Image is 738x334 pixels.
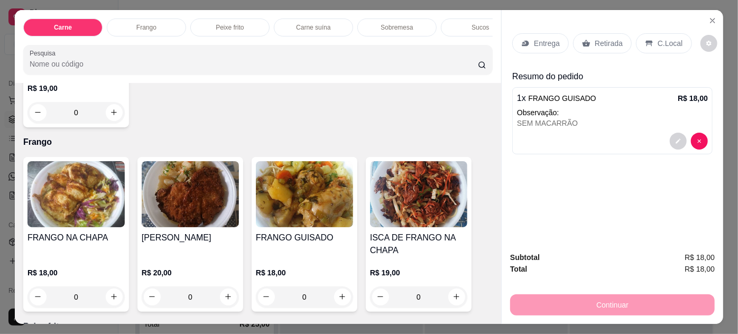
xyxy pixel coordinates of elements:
[512,70,713,83] p: Resumo do pedido
[54,23,72,32] p: Carne
[256,231,353,244] h4: FRANGO GUISADO
[30,59,478,69] input: Pesquisa
[370,161,467,227] img: product-image
[142,231,239,244] h4: [PERSON_NAME]
[136,23,156,32] p: Frango
[685,263,715,275] span: R$ 18,00
[658,38,682,49] p: C.Local
[27,267,125,278] p: R$ 18,00
[595,38,623,49] p: Retirada
[381,23,413,32] p: Sobremesa
[517,92,596,105] p: 1 x
[30,49,59,58] label: Pesquisa
[678,93,708,104] p: R$ 18,00
[704,12,721,29] button: Close
[472,23,489,32] p: Sucos
[27,83,125,94] p: R$ 19,00
[517,118,708,128] div: SEM MACARRÃO
[23,320,493,333] p: Peixe frito
[700,35,717,52] button: decrease-product-quantity
[517,107,708,118] p: Observação:
[691,133,708,150] button: decrease-product-quantity
[370,231,467,257] h4: ISCA DE FRANGO NA CHAPA
[370,267,467,278] p: R$ 19,00
[27,231,125,244] h4: FRANGO NA CHAPA
[528,94,596,103] span: FRANGO GUISADO
[685,252,715,263] span: R$ 18,00
[670,133,687,150] button: decrease-product-quantity
[534,38,560,49] p: Entrega
[216,23,244,32] p: Peixe frito
[256,267,353,278] p: R$ 18,00
[510,265,527,273] strong: Total
[256,161,353,227] img: product-image
[296,23,330,32] p: Carne suína
[142,267,239,278] p: R$ 20,00
[27,161,125,227] img: product-image
[142,161,239,227] img: product-image
[23,136,493,149] p: Frango
[510,253,540,262] strong: Subtotal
